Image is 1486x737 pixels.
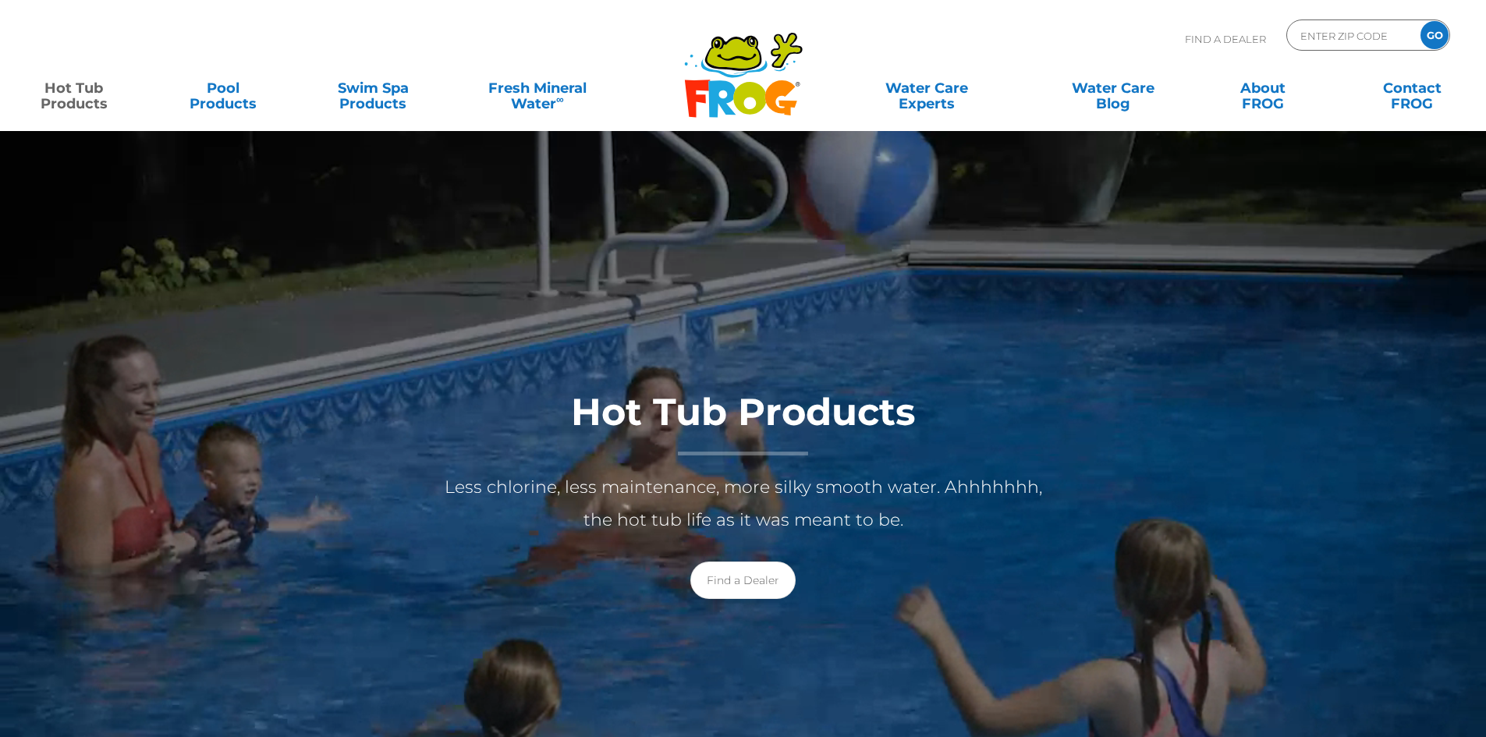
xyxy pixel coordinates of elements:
p: Less chlorine, less maintenance, more silky smooth water. Ahhhhhhh, the hot tub life as it was me... [431,471,1055,537]
a: Hot TubProducts [16,73,132,104]
a: AboutFROG [1204,73,1321,104]
a: Find a Dealer [690,562,796,599]
input: GO [1420,21,1449,49]
a: Water CareExperts [832,73,1021,104]
p: Find A Dealer [1185,19,1266,58]
sup: ∞ [556,93,564,105]
h1: Hot Tub Products [431,392,1055,455]
a: Water CareBlog [1055,73,1171,104]
a: PoolProducts [165,73,282,104]
a: ContactFROG [1354,73,1470,104]
a: Fresh MineralWater∞ [464,73,610,104]
a: Swim SpaProducts [315,73,431,104]
input: Zip Code Form [1299,24,1404,47]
